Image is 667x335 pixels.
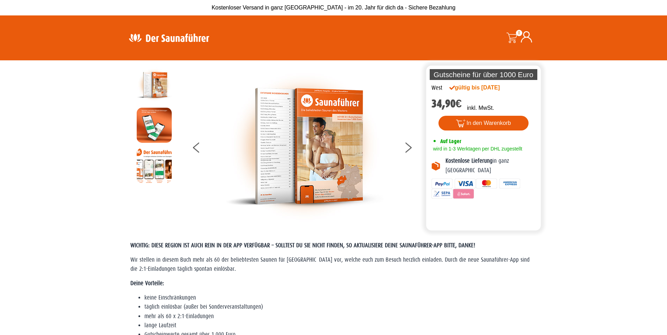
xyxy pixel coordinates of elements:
[144,293,537,302] li: keine Einschränkungen
[130,256,530,272] span: Wir stellen in diesem Buch mehr als 60 der beliebtesten Saunen für [GEOGRAPHIC_DATA] vor, welche ...
[456,97,462,110] span: €
[226,67,383,225] img: der-saunafuehrer-2025-west
[431,97,462,110] bdi: 34,90
[130,280,164,287] strong: Deine Vorteile:
[431,83,442,93] div: West
[430,69,538,80] p: Gutscheine für über 1000 Euro
[438,116,529,130] button: In den Warenkorb
[137,67,172,102] img: der-saunafuehrer-2025-west
[516,30,522,36] span: 0
[130,242,475,249] span: WICHTIG: DIESE REGION IST AUCH REIN IN DER APP VERFÜGBAR – SOLLTEST DU SIE NICHT FINDEN, SO AKTUA...
[445,156,536,175] p: in ganz [GEOGRAPHIC_DATA]
[449,83,515,92] div: gültig bis [DATE]
[144,312,537,321] li: mehr als 60 x 2:1-Einladungen
[137,148,172,183] img: Anleitung7tn
[212,5,456,11] span: Kostenloser Versand in ganz [GEOGRAPHIC_DATA] - im 20. Jahr für dich da - Sichere Bezahlung
[440,138,461,145] span: Auf Lager
[144,302,537,311] li: täglich einlösbar (außer bei Sonderveranstaltungen)
[144,321,537,330] li: lange Laufzeit
[445,158,492,164] b: Kostenlose Lieferung
[431,146,522,152] span: wird in 1-3 Werktagen per DHL zugestellt
[467,104,494,112] p: inkl. MwSt.
[137,108,172,143] img: MOCKUP-iPhone_regional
